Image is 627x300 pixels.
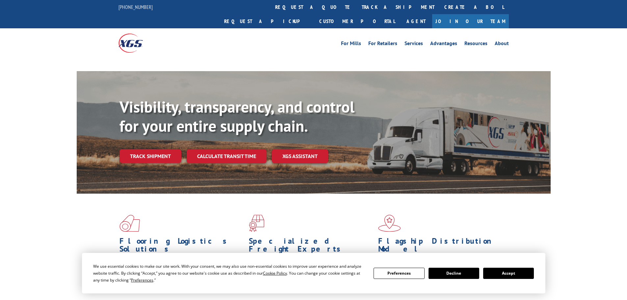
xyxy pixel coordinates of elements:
[483,268,534,279] button: Accept
[93,263,366,284] div: We use essential cookies to make our site work. With your consent, we may also use non-essential ...
[119,237,244,256] h1: Flooring Logistics Solutions
[249,215,264,232] img: xgs-icon-focused-on-flooring-red
[464,41,487,48] a: Resources
[314,14,400,28] a: Customer Portal
[272,149,328,163] a: XGS ASSISTANT
[119,215,140,232] img: xgs-icon-total-supply-chain-intelligence-red
[432,14,509,28] a: Join Our Team
[131,277,153,283] span: Preferences
[405,41,423,48] a: Services
[368,41,397,48] a: For Retailers
[495,41,509,48] a: About
[187,149,267,163] a: Calculate transit time
[82,253,545,293] div: Cookie Consent Prompt
[400,14,432,28] a: Agent
[378,215,401,232] img: xgs-icon-flagship-distribution-model-red
[429,268,479,279] button: Decline
[374,268,424,279] button: Preferences
[263,270,287,276] span: Cookie Policy
[430,41,457,48] a: Advantages
[119,96,354,136] b: Visibility, transparency, and control for your entire supply chain.
[219,14,314,28] a: Request a pickup
[378,237,503,256] h1: Flagship Distribution Model
[249,237,373,256] h1: Specialized Freight Experts
[118,4,153,10] a: [PHONE_NUMBER]
[119,149,181,163] a: Track shipment
[341,41,361,48] a: For Mills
